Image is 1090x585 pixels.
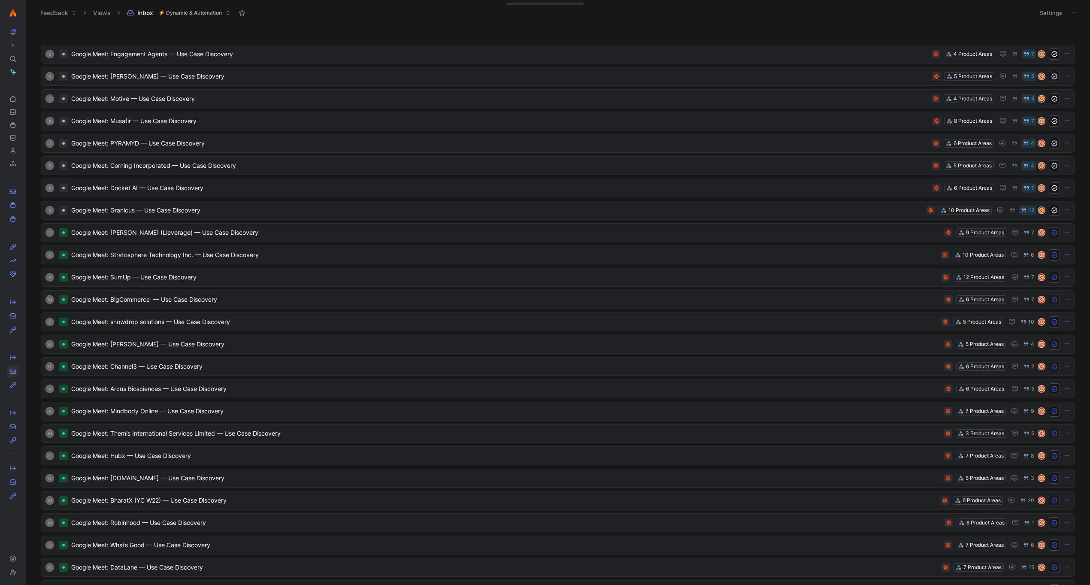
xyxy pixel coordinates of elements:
img: Firecrawl [9,9,17,17]
div: C [1039,542,1045,548]
span: Google Meet: BharatX (YC W22) — Use Case Discovery [71,495,937,506]
a: jGoogle Meet: PYRAMYD — Use Case Discovery6 Product Areas4C [41,134,1075,153]
div: 3 Product Areas [966,429,1004,438]
div: j [45,139,54,148]
div: S [45,161,54,170]
span: Google Meet: Channel3 — Use Case Discovery [71,361,941,372]
a: VGoogle Meet: Arcus Biosciences — Use Case Discovery6 Product Areas5C [41,379,1075,398]
div: G [45,362,54,371]
div: 6 Product Areas [966,362,1004,371]
a: CGoogle Meet: Motive — Use Case Discovery4 Product Areas5C [41,89,1075,108]
a: MGoogle Meet: BharatX (YC W22) — Use Case Discovery6 Product Areas20C [41,491,1075,510]
span: Google Meet: Engagement Agents — Use Case Discovery [71,49,928,59]
div: C [1039,564,1045,570]
span: 2 [1031,364,1034,369]
button: 12 [1019,206,1036,215]
div: 10 Product Areas [948,206,990,215]
span: 4 [1031,163,1034,168]
span: Google Meet: [PERSON_NAME] — Use Case Discovery [71,71,929,82]
div: C [1039,118,1045,124]
span: 1 [1032,520,1034,525]
button: 3 [1021,473,1036,483]
div: C [1039,207,1045,213]
div: C [1039,163,1045,169]
div: 6 Product Areas [954,184,992,192]
button: Views [89,6,115,19]
div: 5 Product Areas [966,474,1004,482]
div: a [45,273,54,282]
span: 7 [1031,275,1034,280]
span: 7 [1031,185,1034,191]
span: Google Meet: Corning Incorporated — Use Case Discovery [71,161,928,171]
a: aGoogle Meet: SumUp — Use Case Discovery12 Product Areas7C [41,268,1075,287]
div: C [1039,319,1045,325]
div: C [1039,364,1045,370]
div: C [1039,297,1045,303]
a: oGoogle Meet: [DOMAIN_NAME] — Use Case Discovery5 Product Areas3C [41,469,1075,488]
span: 20 [1028,498,1034,503]
div: 7 Product Areas [966,541,1004,549]
button: 10 [1019,317,1036,327]
span: Google Meet: Themis International Services Limited — Use Case Discovery [71,428,940,439]
div: J [45,228,54,237]
button: 7 [1022,228,1036,237]
a: DGoogle Meet: Whats Good — Use Case Discovery7 Product Areas6C [41,536,1075,555]
a: GGoogle Meet: [PERSON_NAME] — Use Case Discovery5 Product Areas4C [41,335,1075,354]
div: R [45,72,54,81]
div: C [45,94,54,103]
span: 5 [1031,386,1034,391]
a: GGoogle Meet: Channel3 — Use Case Discovery6 Product Areas2C [41,357,1075,376]
button: 1 [1022,518,1036,527]
div: 8 Product Areas [954,117,992,125]
a: RGoogle Meet: [PERSON_NAME] — Use Case Discovery5 Product Areas5C [41,67,1075,86]
div: 12 Product Areas [963,273,1004,282]
div: 4 Product Areas [954,94,992,103]
button: 4 [1021,161,1036,170]
button: 4 [1021,339,1036,349]
span: 4 [1031,141,1034,146]
div: 5 Product Areas [963,318,1001,326]
span: Google Meet: Robinhood — Use Case Discovery [71,518,941,528]
span: 4 [1031,342,1034,347]
div: 6 Product Areas [954,139,992,148]
div: C [1039,274,1045,280]
span: Google Meet: Stratosphere Technology Inc. — Use Case Discovery [71,250,937,260]
span: 7 [1031,118,1034,124]
span: 5 [1031,431,1034,436]
div: C [1039,73,1045,79]
div: 10 Product Areas [963,251,1004,259]
div: 6 Product Areas [963,496,1001,505]
div: S [45,407,54,415]
button: 4 [1021,139,1036,148]
a: SGoogle Meet: Mindbody Online — Use Case Discovery7 Product Areas9C [41,402,1075,421]
div: 6 Product Areas [966,518,1005,527]
span: 5 [1031,96,1034,101]
div: C [1039,430,1045,436]
div: V [45,385,54,393]
div: M [45,496,54,505]
span: Google Meet: Musafir — Use Case Discovery [71,116,929,126]
div: m [45,429,54,438]
button: Feedback [36,6,81,19]
button: 5 [1022,94,1036,103]
div: F [45,452,54,460]
span: 12 [1029,208,1034,213]
div: 5 Product Areas [954,72,992,81]
div: C [1039,520,1045,526]
span: Google Meet: [PERSON_NAME] — Use Case Discovery [71,339,940,349]
button: 7 [1022,116,1036,126]
a: gGoogle Meet: DataLane — Use Case Discovery7 Product Areas15C [41,558,1075,577]
a: dGoogle Meet: snowdrop solutions — Use Case Discovery5 Product Areas10C [41,312,1075,331]
div: K [45,251,54,259]
div: 5 Product Areas [954,161,992,170]
span: Google Meet: Motive — Use Case Discovery [71,94,928,104]
div: 6 Product Areas [966,385,1004,393]
a: aGoogle Meet: Docket AI — Use Case Discovery6 Product Areas7C [41,179,1075,197]
div: C [1039,386,1045,392]
div: C [1039,475,1045,481]
div: 9 Product Areas [966,228,1004,237]
div: 6 Product Areas [966,295,1004,304]
span: 3 [1031,476,1034,481]
a: sGoogle Meet: Engagement Agents — Use Case Discovery4 Product Areas7C [41,45,1075,64]
button: 6 [1021,250,1036,260]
